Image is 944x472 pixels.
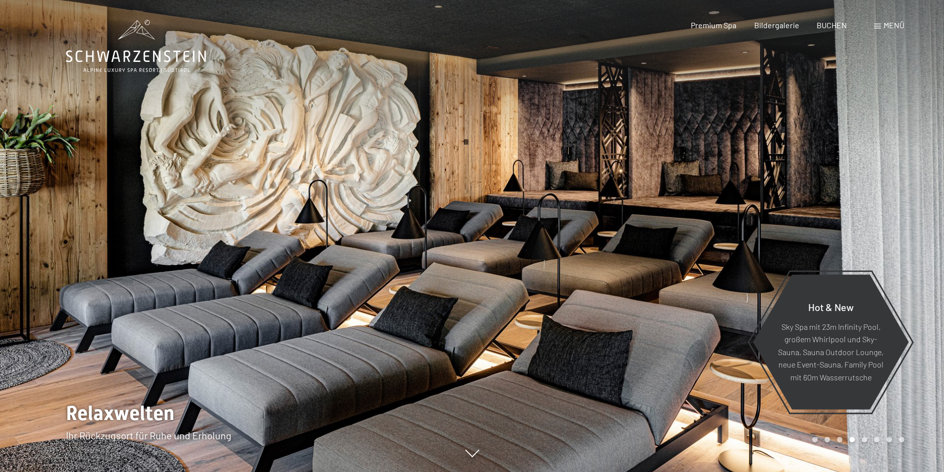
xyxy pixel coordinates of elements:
div: Carousel Page 3 [837,437,842,442]
a: BUCHEN [817,20,847,30]
div: Carousel Page 6 [874,437,880,442]
div: Carousel Page 1 [812,437,818,442]
p: Sky Spa mit 23m Infinity Pool, großem Whirlpool und Sky-Sauna, Sauna Outdoor Lounge, neue Event-S... [777,320,885,383]
a: Bildergalerie [754,20,799,30]
span: Menü [884,20,904,30]
span: Hot & New [808,301,854,313]
div: Carousel Page 7 [887,437,892,442]
div: Carousel Pagination [809,437,904,442]
a: Premium Spa [691,20,736,30]
div: Carousel Page 5 [862,437,867,442]
div: Carousel Page 2 [825,437,830,442]
div: Carousel Page 8 [899,437,904,442]
div: Carousel Page 4 (Current Slide) [849,437,855,442]
a: Hot & New Sky Spa mit 23m Infinity Pool, großem Whirlpool und Sky-Sauna, Sauna Outdoor Lounge, ne... [752,274,909,410]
